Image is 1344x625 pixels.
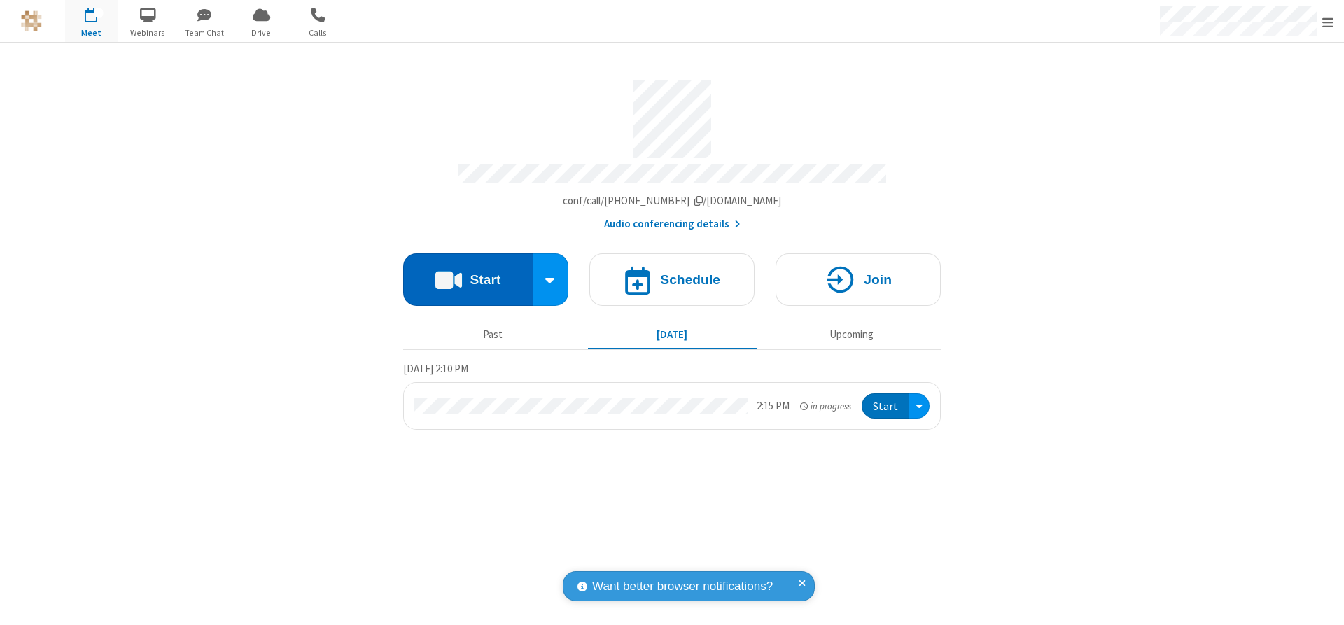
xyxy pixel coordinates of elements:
[563,194,782,207] span: Copy my meeting room link
[65,27,118,39] span: Meet
[403,69,941,232] section: Account details
[94,8,104,18] div: 1
[235,27,288,39] span: Drive
[604,216,741,232] button: Audio conferencing details
[292,27,344,39] span: Calls
[588,321,757,348] button: [DATE]
[403,253,533,306] button: Start
[122,27,174,39] span: Webinars
[862,393,909,419] button: Start
[776,253,941,306] button: Join
[563,193,782,209] button: Copy my meeting room linkCopy my meeting room link
[409,321,577,348] button: Past
[864,273,892,286] h4: Join
[800,400,851,413] em: in progress
[660,273,720,286] h4: Schedule
[470,273,500,286] h4: Start
[909,393,930,419] div: Open menu
[592,577,773,596] span: Want better browser notifications?
[403,362,468,375] span: [DATE] 2:10 PM
[757,398,790,414] div: 2:15 PM
[21,10,42,31] img: QA Selenium DO NOT DELETE OR CHANGE
[767,321,936,348] button: Upcoming
[589,253,755,306] button: Schedule
[403,360,941,430] section: Today's Meetings
[533,253,569,306] div: Start conference options
[178,27,231,39] span: Team Chat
